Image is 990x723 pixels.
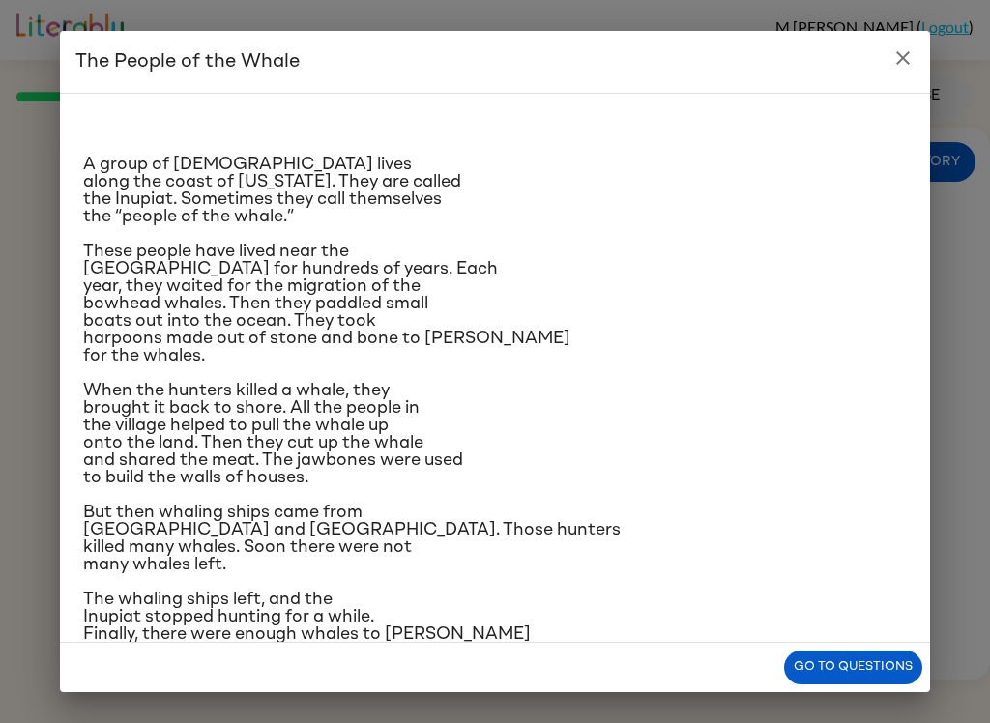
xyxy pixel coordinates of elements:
span: A group of [DEMOGRAPHIC_DATA] lives along the coast of [US_STATE]. They are called the Inupiat. S... [83,156,461,225]
h2: The People of the Whale [60,31,930,93]
span: The whaling ships left, and the Inupiat stopped hunting for a while. Finally, there were enough w... [83,591,531,660]
button: Go to questions [784,651,922,684]
span: But then whaling ships came from [GEOGRAPHIC_DATA] and [GEOGRAPHIC_DATA]. Those hunters killed ma... [83,504,621,573]
span: These people have lived near the [GEOGRAPHIC_DATA] for hundreds of years. Each year, they waited ... [83,243,570,364]
span: When the hunters killed a whale, they brought it back to shore. All the people in the village hel... [83,382,463,486]
button: close [884,39,922,77]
